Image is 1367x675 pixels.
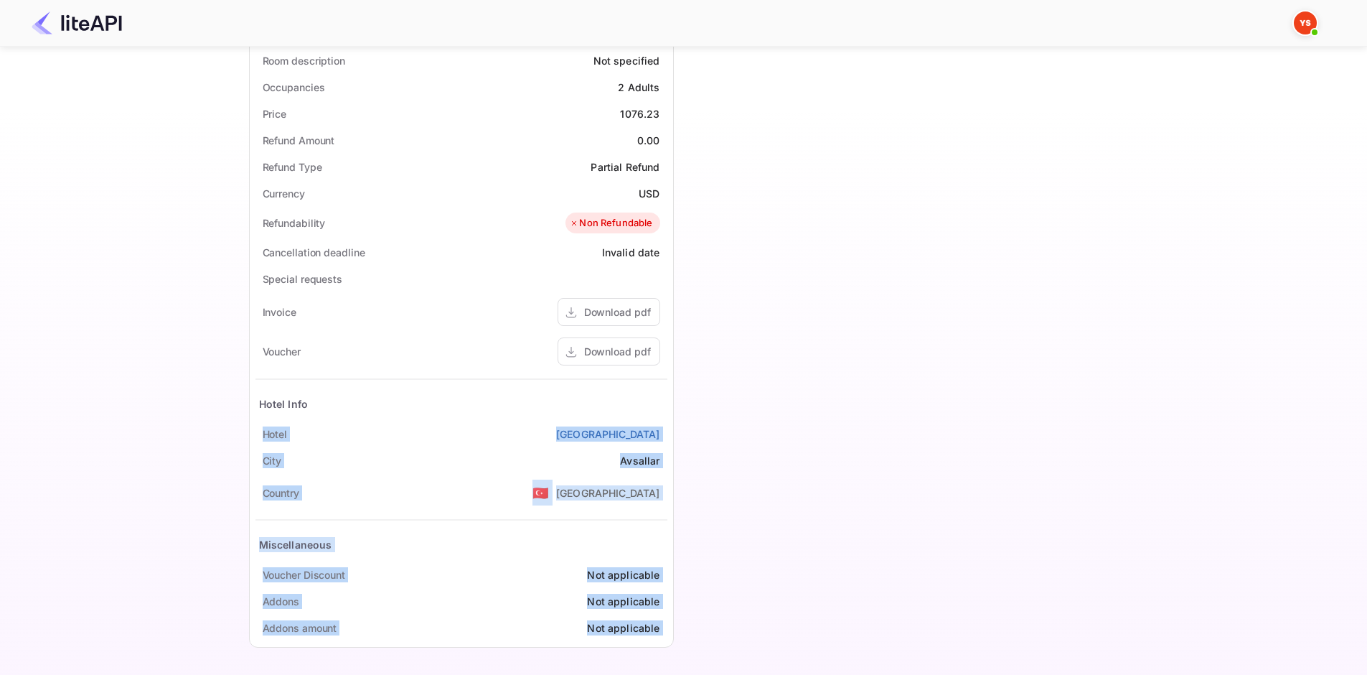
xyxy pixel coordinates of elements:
[620,106,659,121] div: 1076.23
[556,485,660,501] div: [GEOGRAPHIC_DATA]
[263,620,337,636] div: Addons amount
[591,159,659,174] div: Partial Refund
[263,80,325,95] div: Occupancies
[587,567,659,582] div: Not applicable
[584,344,651,359] div: Download pdf
[587,620,659,636] div: Not applicable
[263,304,296,320] div: Invoice
[639,186,659,201] div: USD
[569,216,652,231] div: Non Refundable
[263,271,342,287] div: Special requests
[263,485,299,501] div: Country
[532,480,549,506] span: United States
[620,453,659,468] div: Avsallar
[587,594,659,609] div: Not applicable
[263,133,335,148] div: Refund Amount
[263,215,326,231] div: Refundability
[263,594,299,609] div: Addons
[584,304,651,320] div: Download pdf
[263,159,322,174] div: Refund Type
[263,453,282,468] div: City
[556,427,660,442] a: [GEOGRAPHIC_DATA]
[602,245,660,260] div: Invalid date
[263,106,287,121] div: Price
[263,186,305,201] div: Currency
[263,427,288,442] div: Hotel
[263,567,345,582] div: Voucher Discount
[593,53,660,68] div: Not specified
[32,11,122,34] img: LiteAPI Logo
[263,344,301,359] div: Voucher
[618,80,659,95] div: 2 Adults
[263,53,345,68] div: Room description
[637,133,660,148] div: 0.00
[1294,11,1317,34] img: Yandex Support
[259,537,332,552] div: Miscellaneous
[263,245,365,260] div: Cancellation deadline
[259,396,309,411] div: Hotel Info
